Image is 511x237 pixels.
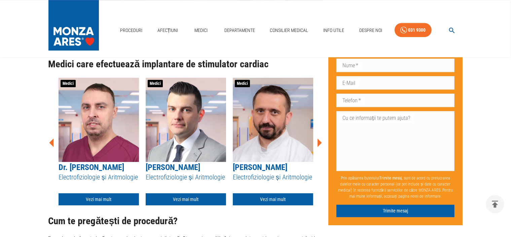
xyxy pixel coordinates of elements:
[336,205,455,217] button: Trimite mesaj
[408,26,426,34] div: 031 9300
[190,24,212,37] a: Medici
[486,195,504,213] button: delete
[59,163,124,172] a: Dr. [PERSON_NAME]
[146,163,200,172] a: [PERSON_NAME]
[148,80,163,87] span: Medici
[59,193,139,206] a: Vezi mai mult
[48,59,323,70] h2: Medici care efectuează implantare de stimulator cardiac
[321,24,347,37] a: Info Utile
[155,24,181,37] a: Afecțiuni
[357,24,385,37] a: Despre Noi
[59,173,139,182] h5: Electrofiziologie și Aritmologie
[146,78,226,162] img: Dr. Andrei Radu
[336,172,455,202] p: Prin apăsarea butonului , sunt de acord cu prelucrarea datelor mele cu caracter personal (ce pot ...
[146,173,226,182] h5: Electrofiziologie și Aritmologie
[233,193,313,206] a: Vezi mai mult
[59,78,139,162] img: Dr. George Răzvan Maxim
[48,216,323,227] h2: Cum te pregătești de procedură?
[61,80,76,87] span: Medici
[235,80,250,87] span: Medici
[233,173,313,182] h5: Electrofiziologie și Aritmologie
[117,24,145,37] a: Proceduri
[267,24,311,37] a: Consilier Medical
[222,24,258,37] a: Departamente
[146,193,226,206] a: Vezi mai mult
[233,163,287,172] a: [PERSON_NAME]
[379,176,402,180] b: Trimite mesaj
[395,23,432,37] a: 031 9300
